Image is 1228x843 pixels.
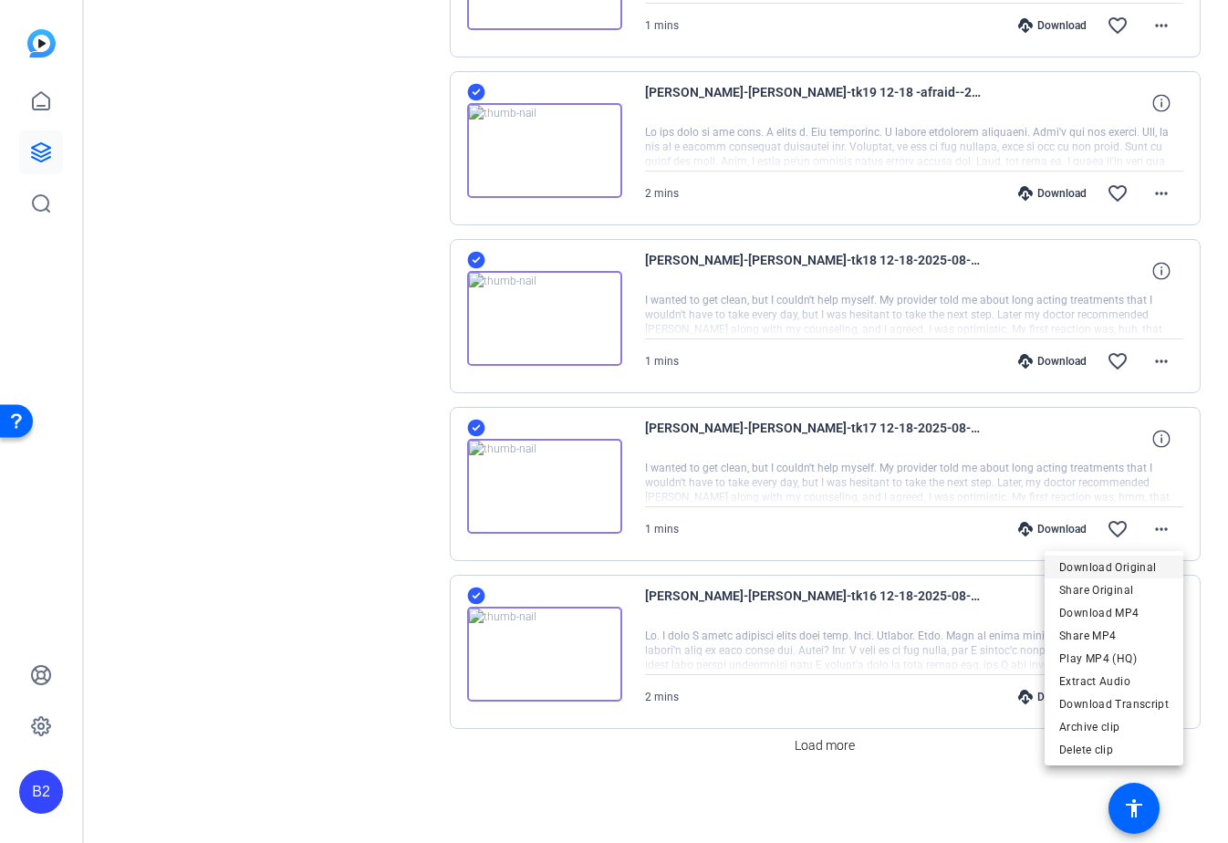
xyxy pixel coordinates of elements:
[1059,716,1169,738] span: Archive clip
[1059,557,1169,578] span: Download Original
[1059,648,1169,670] span: Play MP4 (HQ)
[1059,739,1169,761] span: Delete clip
[1059,693,1169,715] span: Download Transcript
[1059,671,1169,692] span: Extract Audio
[1059,625,1169,647] span: Share MP4
[1059,579,1169,601] span: Share Original
[1059,602,1169,624] span: Download MP4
